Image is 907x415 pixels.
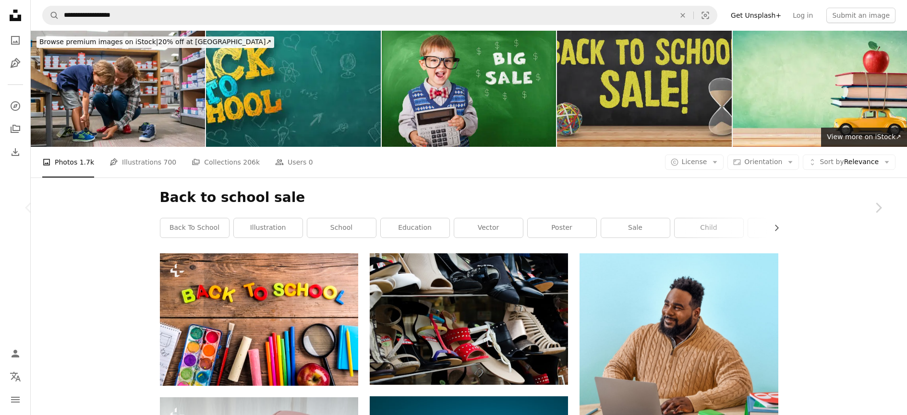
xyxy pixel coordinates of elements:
span: Browse premium images on iStock | [39,38,158,46]
img: Nerd Schoolboy Wearing Glasses Holding Calculator In Front Chalkboard, Back To School [382,31,556,147]
a: child [675,218,743,237]
a: Photos [6,31,25,50]
a: Desk with stationary. Studio shot on wooden background. [160,315,358,324]
a: Browse premium images on iStock|20% off at [GEOGRAPHIC_DATA]↗ [31,31,280,54]
span: Orientation [744,158,782,166]
img: Back to school concept, blackboard and 3D school objects. [557,31,731,147]
span: 206k [243,157,260,167]
button: Language [6,367,25,386]
a: Log in [787,8,819,23]
button: Orientation [727,154,799,170]
a: Collections [6,119,25,139]
img: Back To School Concept - School Supplies Delivery [733,31,907,147]
a: Next [849,162,907,254]
img: Mature woman shopping for shoes for her son [31,31,205,147]
img: Creative background, inscription Back to school, elements of education and space for text in the ... [206,31,380,147]
span: Sort by [820,158,844,166]
span: License [682,158,707,166]
a: back to school [160,218,229,237]
button: Submit an image [826,8,895,23]
span: View more on iStock ↗ [827,133,901,141]
a: illustration [234,218,302,237]
button: Visual search [694,6,717,24]
a: education [381,218,449,237]
a: Log in / Sign up [6,344,25,363]
img: Desk with stationary. Studio shot on wooden background. [160,253,358,386]
button: License [665,154,724,170]
a: Collections 206k [192,147,260,178]
a: school [307,218,376,237]
span: 0 [309,157,313,167]
span: Relevance [820,157,879,167]
a: vector [454,218,523,237]
button: Clear [672,6,693,24]
span: 700 [164,157,177,167]
form: Find visuals sitewide [42,6,717,25]
button: Menu [6,390,25,409]
span: 20% off at [GEOGRAPHIC_DATA] ↗ [39,38,271,46]
button: Sort byRelevance [803,154,895,170]
a: sale [601,218,670,237]
a: black and white leather peep toe heeled shoes [370,315,568,323]
a: Users 0 [275,147,313,178]
a: Explore [6,96,25,116]
a: design [748,218,817,237]
h1: Back to school sale [160,189,778,206]
a: poster [528,218,596,237]
button: scroll list to the right [768,218,778,237]
a: Illustrations 700 [109,147,176,178]
a: Download History [6,142,25,162]
button: Search Unsplash [43,6,59,24]
a: Illustrations [6,54,25,73]
a: Get Unsplash+ [725,8,787,23]
a: View more on iStock↗ [821,128,907,147]
img: black and white leather peep toe heeled shoes [370,253,568,385]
